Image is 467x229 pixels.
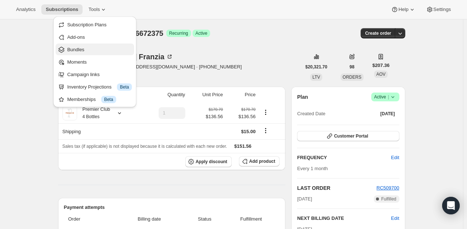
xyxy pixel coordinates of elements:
[305,64,327,70] span: $20,321.70
[301,62,332,72] button: $20,321.70
[67,72,100,77] span: Campaign links
[104,97,113,102] span: Beta
[67,22,107,27] span: Subscription Plans
[376,72,386,77] span: AOV
[376,184,399,192] button: RC509700
[297,110,325,117] span: Created Date
[249,158,275,164] span: Add product
[433,7,451,12] span: Settings
[195,159,227,165] span: Apply discount
[350,64,354,70] span: 98
[365,30,391,36] span: Create order
[56,68,134,80] button: Campaign links
[56,31,134,43] button: Add-ons
[185,156,232,167] button: Apply discount
[297,154,391,161] h2: FREQUENCY
[374,93,396,101] span: Active
[234,143,251,149] span: $151.56
[64,211,114,227] th: Order
[227,113,255,120] span: $136.56
[260,127,272,135] button: Shipping actions
[391,215,399,222] button: Edit
[88,7,100,12] span: Tools
[239,156,280,166] button: Add product
[422,4,455,15] button: Settings
[227,215,275,223] span: Fulfillment
[120,84,129,90] span: Beta
[312,75,320,80] span: LTV
[225,87,258,103] th: Price
[169,30,188,36] span: Recurring
[334,133,368,139] span: Customer Portal
[388,94,389,100] span: |
[77,106,110,120] div: Premier Club
[67,83,132,91] div: Inventory Projections
[206,113,223,120] span: $136.56
[83,114,100,119] small: 4 Bottles
[41,4,83,15] button: Subscriptions
[209,107,223,112] small: $170.70
[376,185,399,191] a: RC509700
[116,215,182,223] span: Billing date
[46,7,78,12] span: Subscriptions
[76,63,242,71] span: [PERSON_NAME][EMAIL_ADDRESS][DOMAIN_NAME] · [PHONE_NUMBER]
[343,75,361,80] span: ORDERS
[58,123,140,139] th: Shipping
[16,7,35,12] span: Analytics
[56,81,134,93] button: Inventory Projections
[56,93,134,105] button: Memberships
[442,197,460,214] div: Open Intercom Messenger
[297,184,376,192] h2: LAST ORDER
[187,87,225,103] th: Unit Price
[84,4,111,15] button: Tools
[62,144,227,149] span: Sales tax (if applicable) is not displayed because it is calculated with each new order.
[387,4,420,15] button: Help
[376,109,399,119] button: [DATE]
[56,44,134,55] button: Bundles
[380,111,395,117] span: [DATE]
[67,96,132,103] div: Memberships
[297,195,312,203] span: [DATE]
[187,215,223,223] span: Status
[260,108,272,116] button: Product actions
[140,87,187,103] th: Quantity
[67,59,87,65] span: Moments
[241,107,255,112] small: $170.70
[297,215,391,222] h2: NEXT BILLING DATE
[297,131,399,141] button: Customer Portal
[64,204,280,211] h2: Payment attempts
[391,154,399,161] span: Edit
[345,62,359,72] button: 98
[70,29,163,37] span: Subscription #13226672375
[387,152,403,164] button: Edit
[195,30,208,36] span: Active
[241,129,256,134] span: $15.00
[361,28,395,38] button: Create order
[297,166,328,171] span: Every 1 month
[381,196,396,202] span: Fulfilled
[398,7,408,12] span: Help
[67,47,84,52] span: Bundles
[56,56,134,68] button: Moments
[297,93,308,101] h2: Plan
[56,19,134,30] button: Subscription Plans
[372,62,390,69] span: $207.36
[12,4,40,15] button: Analytics
[67,34,85,40] span: Add-ons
